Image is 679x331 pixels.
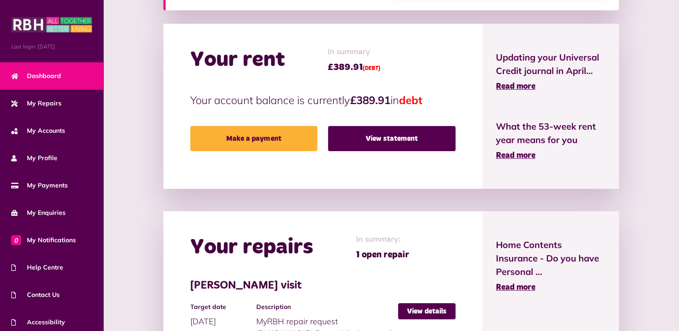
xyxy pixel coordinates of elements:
[190,303,257,327] div: [DATE]
[11,290,60,300] span: Contact Us
[190,279,456,292] h3: [PERSON_NAME] visit
[11,126,65,135] span: My Accounts
[356,248,409,261] span: 1 open repair
[11,43,92,51] span: Last login: [DATE]
[363,66,381,71] span: (DEBT)
[11,71,61,81] span: Dashboard
[356,234,409,246] span: In summary:
[190,235,313,261] h2: Your repairs
[11,181,68,190] span: My Payments
[496,238,606,294] a: Home Contents Insurance - Do you have Personal ... Read more
[11,99,61,108] span: My Repairs
[11,208,66,218] span: My Enquiries
[11,153,57,163] span: My Profile
[190,126,318,151] a: Make a payment
[350,93,390,107] strong: £389.91
[328,61,381,74] span: £389.91
[190,92,456,108] p: Your account balance is currently in
[190,303,252,311] h4: Target date
[496,238,606,279] span: Home Contents Insurance - Do you have Personal ...
[11,16,92,34] img: MyRBH
[496,51,606,78] span: Updating your Universal Credit journal in April...
[256,303,393,311] h4: Description
[496,51,606,93] a: Updating your Universal Credit journal in April... Read more
[328,126,456,151] a: View statement
[190,47,285,73] h2: Your rent
[496,152,535,160] span: Read more
[11,263,63,272] span: Help Centre
[496,120,606,147] span: What the 53-week rent year means for you
[496,120,606,162] a: What the 53-week rent year means for you Read more
[398,303,456,319] a: View details
[496,283,535,292] span: Read more
[328,46,381,58] span: In summary
[11,235,76,245] span: My Notifications
[11,235,21,245] span: 0
[399,93,422,107] span: debt
[11,318,65,327] span: Accessibility
[496,83,535,91] span: Read more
